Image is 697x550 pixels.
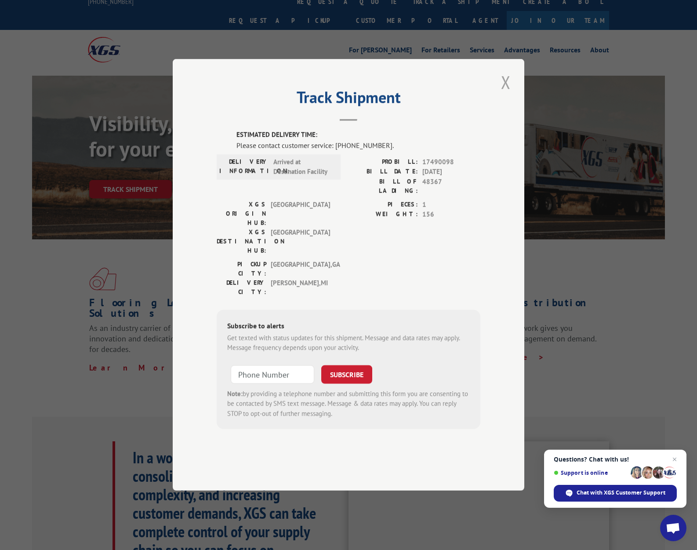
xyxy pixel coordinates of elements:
[348,167,418,177] label: BILL DATE:
[577,489,665,497] span: Chat with XGS Customer Support
[231,365,314,384] input: Phone Number
[660,515,686,541] a: Open chat
[227,389,243,398] strong: Note:
[227,333,470,353] div: Get texted with status updates for this shipment. Message and data rates may apply. Message frequ...
[422,157,480,167] span: 17490098
[219,157,269,177] label: DELIVERY INFORMATION:
[348,177,418,195] label: BILL OF LADING:
[271,227,330,255] span: [GEOGRAPHIC_DATA]
[348,157,418,167] label: PROBILL:
[236,130,480,140] label: ESTIMATED DELIVERY TIME:
[217,91,480,108] h2: Track Shipment
[498,70,513,94] button: Close modal
[236,140,480,150] div: Please contact customer service: [PHONE_NUMBER].
[217,260,266,278] label: PICKUP CITY:
[554,469,628,476] span: Support is online
[271,260,330,278] span: [GEOGRAPHIC_DATA] , GA
[422,177,480,195] span: 48367
[217,200,266,227] label: XGS ORIGIN HUB:
[554,485,677,502] span: Chat with XGS Customer Support
[422,210,480,220] span: 156
[422,200,480,210] span: 1
[273,157,333,177] span: Arrived at Destination Facility
[271,200,330,227] span: [GEOGRAPHIC_DATA]
[227,389,470,419] div: by providing a telephone number and submitting this form you are consenting to be contacted by SM...
[271,278,330,297] span: [PERSON_NAME] , MI
[348,210,418,220] label: WEIGHT:
[422,167,480,177] span: [DATE]
[217,278,266,297] label: DELIVERY CITY:
[217,227,266,255] label: XGS DESTINATION HUB:
[227,320,470,333] div: Subscribe to alerts
[554,456,677,463] span: Questions? Chat with us!
[321,365,372,384] button: SUBSCRIBE
[348,200,418,210] label: PIECES:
